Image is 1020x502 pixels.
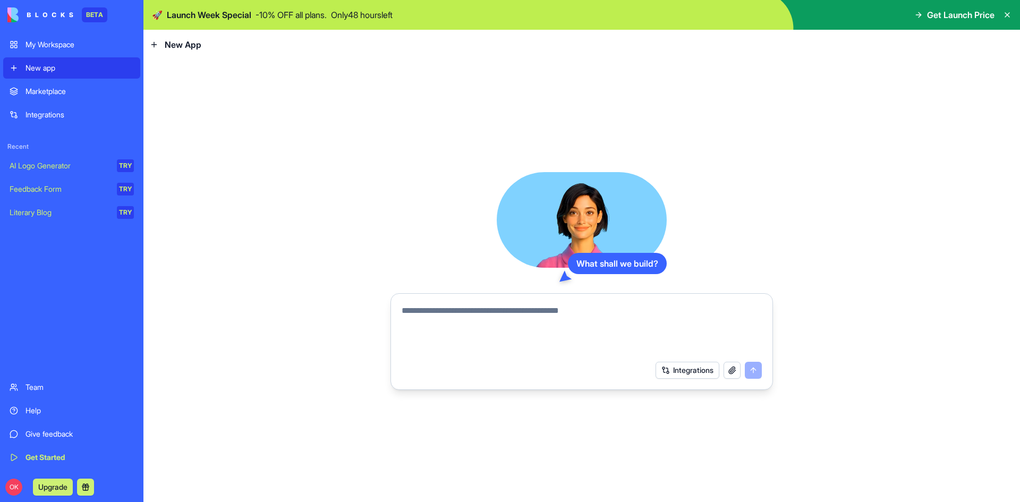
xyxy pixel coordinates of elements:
div: AI Logo Generator [10,160,109,171]
div: What shall we build? [568,253,667,274]
span: Get Launch Price [927,8,994,21]
a: Feedback FormTRY [3,178,140,200]
span: OK [5,479,22,496]
p: Only 48 hours left [331,8,393,21]
a: BETA [7,7,107,22]
div: BETA [82,7,107,22]
span: New App [165,38,201,51]
div: TRY [117,206,134,219]
div: New app [25,63,134,73]
div: TRY [117,159,134,172]
span: Recent [3,142,140,151]
a: Give feedback [3,423,140,445]
button: Integrations [656,362,719,379]
p: - 10 % OFF all plans. [256,8,327,21]
div: Literary Blog [10,207,109,218]
a: Team [3,377,140,398]
a: New app [3,57,140,79]
a: Literary BlogTRY [3,202,140,223]
span: 🚀 [152,8,163,21]
div: TRY [117,183,134,195]
a: Get Started [3,447,140,468]
div: Integrations [25,109,134,120]
div: My Workspace [25,39,134,50]
button: Upgrade [33,479,73,496]
a: Integrations [3,104,140,125]
div: Give feedback [25,429,134,439]
img: logo [7,7,73,22]
div: Help [25,405,134,416]
a: Marketplace [3,81,140,102]
div: Get Started [25,452,134,463]
span: Launch Week Special [167,8,251,21]
div: Feedback Form [10,184,109,194]
a: My Workspace [3,34,140,55]
div: Marketplace [25,86,134,97]
div: Team [25,382,134,393]
a: Upgrade [33,481,73,492]
a: Help [3,400,140,421]
a: AI Logo GeneratorTRY [3,155,140,176]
